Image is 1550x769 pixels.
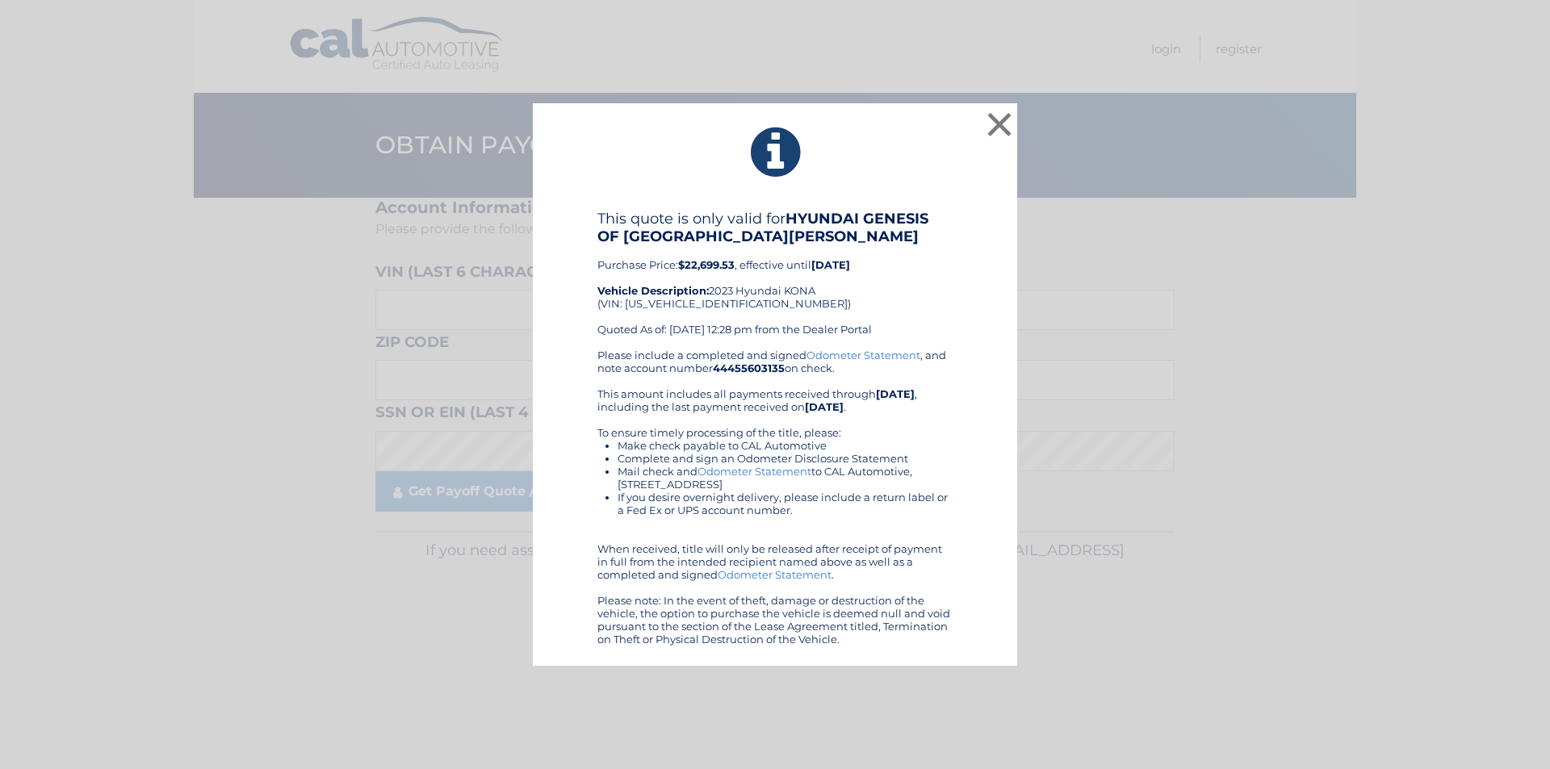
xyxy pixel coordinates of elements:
li: Mail check and to CAL Automotive, [STREET_ADDRESS] [618,465,953,491]
a: Odometer Statement [697,465,811,478]
a: Odometer Statement [806,349,920,362]
div: Purchase Price: , effective until 2023 Hyundai KONA (VIN: [US_VEHICLE_IDENTIFICATION_NUMBER]) Quo... [597,210,953,349]
li: Make check payable to CAL Automotive [618,439,953,452]
li: If you desire overnight delivery, please include a return label or a Fed Ex or UPS account number. [618,491,953,516]
b: [DATE] [805,400,844,413]
button: × [983,108,1016,140]
b: [DATE] [811,258,850,271]
b: 44455603135 [713,362,785,374]
strong: Vehicle Description: [597,284,709,297]
b: $22,699.53 [678,258,735,271]
b: [DATE] [876,387,915,400]
b: HYUNDAI GENESIS OF [GEOGRAPHIC_DATA][PERSON_NAME] [597,210,928,245]
h4: This quote is only valid for [597,210,953,245]
a: Odometer Statement [718,568,832,581]
li: Complete and sign an Odometer Disclosure Statement [618,452,953,465]
div: Please include a completed and signed , and note account number on check. This amount includes al... [597,349,953,646]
